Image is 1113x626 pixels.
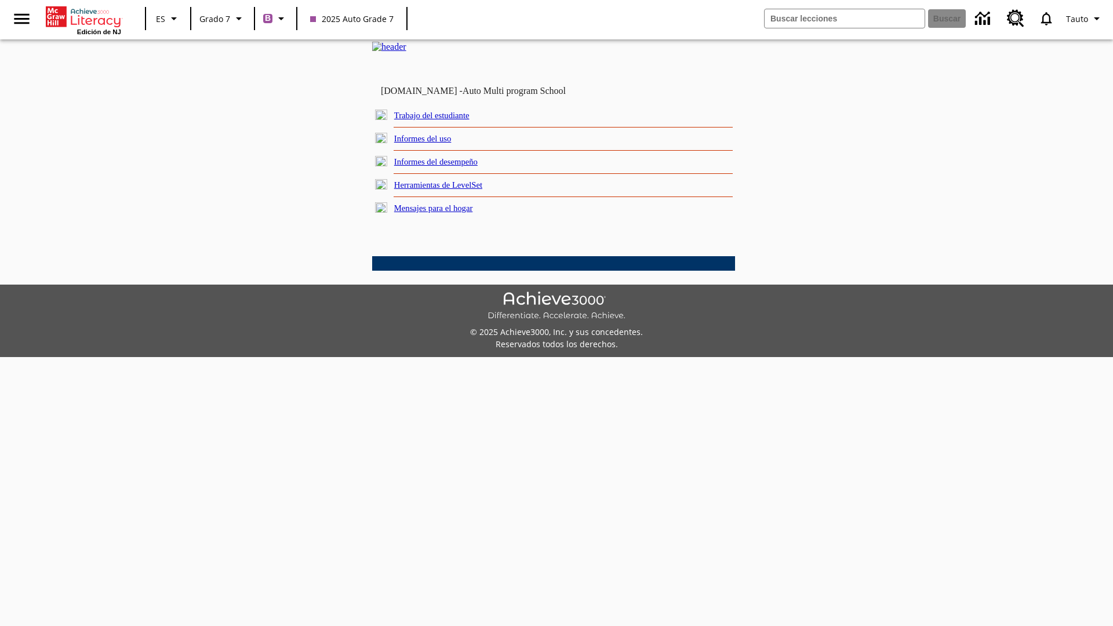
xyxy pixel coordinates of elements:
span: B [265,11,271,26]
button: Boost El color de la clase es morado/púrpura. Cambiar el color de la clase. [259,8,293,29]
a: Trabajo del estudiante [394,111,470,120]
span: Grado 7 [199,13,230,25]
img: header [372,42,406,52]
a: Notificaciones [1031,3,1061,34]
a: Mensajes para el hogar [394,203,473,213]
img: plus.gif [375,110,387,120]
div: Portada [46,4,121,35]
nobr: Auto Multi program School [463,86,566,96]
button: Perfil/Configuración [1061,8,1108,29]
a: Centro de recursos, Se abrirá en una pestaña nueva. [1000,3,1031,34]
img: plus.gif [375,156,387,166]
td: [DOMAIN_NAME] - [381,86,594,96]
button: Grado: Grado 7, Elige un grado [195,8,250,29]
img: Achieve3000 Differentiate Accelerate Achieve [488,292,625,321]
button: Abrir el menú lateral [5,2,39,36]
span: 2025 Auto Grade 7 [310,13,394,25]
img: plus.gif [375,133,387,143]
a: Centro de información [968,3,1000,35]
a: Herramientas de LevelSet [394,180,482,190]
img: plus.gif [375,202,387,213]
span: Tauto [1066,13,1088,25]
a: Informes del uso [394,134,452,143]
img: plus.gif [375,179,387,190]
span: ES [156,13,165,25]
span: Edición de NJ [77,28,121,35]
button: Lenguaje: ES, Selecciona un idioma [150,8,187,29]
a: Informes del desempeño [394,157,478,166]
input: Buscar campo [765,9,925,28]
